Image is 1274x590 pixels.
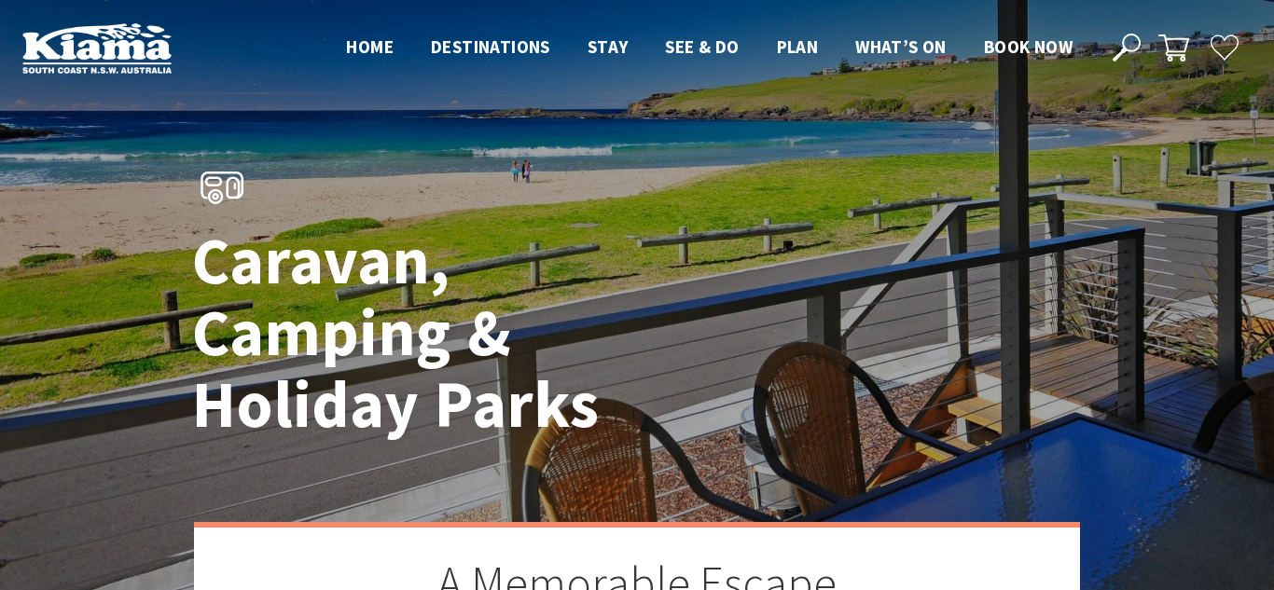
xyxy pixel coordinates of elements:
span: Home [346,35,394,58]
span: Destinations [431,35,550,58]
span: See & Do [665,35,739,58]
span: What’s On [855,35,947,58]
nav: Main Menu [327,33,1091,63]
span: Plan [777,35,819,58]
img: Kiama Logo [22,22,172,74]
h1: Caravan, Camping & Holiday Parks [192,226,719,441]
span: Stay [588,35,629,58]
span: Book now [984,35,1073,58]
